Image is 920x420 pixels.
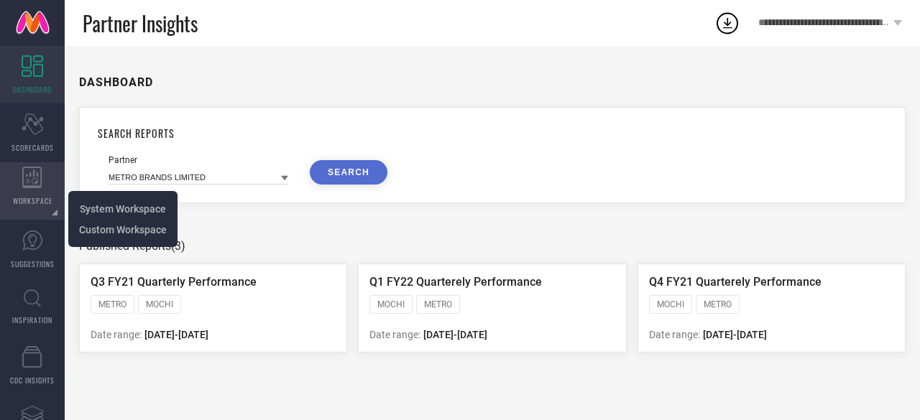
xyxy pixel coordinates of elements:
a: System Workspace [80,202,166,215]
span: [DATE] - [DATE] [703,329,767,340]
span: MOCHI [377,299,405,309]
span: METRO [704,299,732,309]
span: Date range: [369,329,420,340]
span: SUGGESTIONS [11,258,55,269]
span: CDC INSIGHTS [10,375,55,386]
a: Custom Workspace [79,223,167,236]
span: Custom Workspace [79,224,167,235]
span: [DATE] - [DATE] [144,329,208,340]
span: METRO [98,299,126,309]
div: Open download list [714,10,740,36]
span: System Workspace [80,203,166,215]
h1: SEARCH REPORTS [98,126,887,141]
span: MOCHI [657,299,684,309]
button: SEARCH [310,160,387,185]
h1: DASHBOARD [79,75,153,89]
span: WORKSPACE [13,195,52,206]
span: Q4 FY21 Quarterely Performance [649,275,822,289]
span: DASHBOARD [13,84,52,95]
span: METRO [424,299,452,309]
span: [DATE] - [DATE] [423,329,487,340]
div: Published Reports (3) [79,239,906,253]
div: Partner [109,155,288,165]
span: INSPIRATION [12,314,52,325]
span: Date range: [649,329,700,340]
span: SCORECARDS [11,142,54,153]
span: Partner Insights [83,9,198,38]
span: Q1 FY22 Quarterely Performance [369,275,542,289]
span: Date range: [91,329,142,340]
span: Q3 FY21 Quarterly Performance [91,275,257,289]
span: MOCHI [146,299,173,309]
